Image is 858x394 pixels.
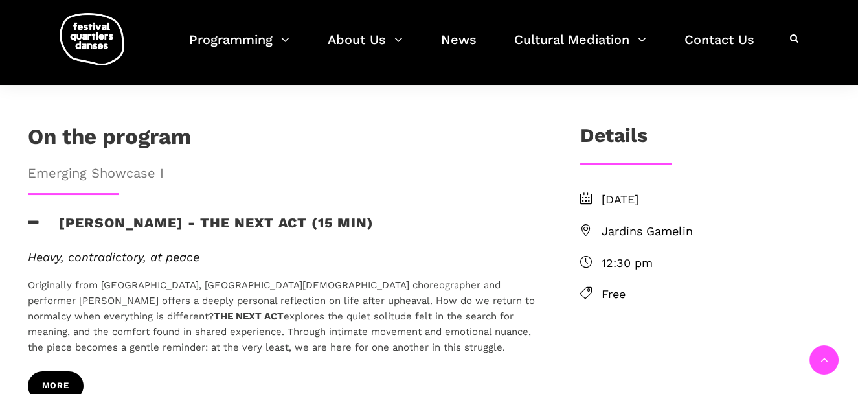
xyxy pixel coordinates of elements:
a: News [441,29,477,67]
img: logo-fqd-med [60,13,124,65]
span: Jardins Gamelin [602,222,831,241]
h1: On the program [28,124,191,156]
h3: [PERSON_NAME] - the next act (15 min) [28,214,374,247]
em: Heavy, contradictory, at peace [28,250,199,264]
span: more [42,379,69,393]
span: Free [602,285,831,304]
a: Contact Us [684,29,754,67]
a: Programming [189,29,289,67]
span: Originally from [GEOGRAPHIC_DATA], [GEOGRAPHIC_DATA][DEMOGRAPHIC_DATA] choreographer and performe... [28,279,535,353]
a: About Us [328,29,403,67]
span: 12:30 pm [602,254,831,273]
span: Emerging Showcase I [28,163,538,183]
strong: THE NEXT ACT [214,310,284,322]
h3: Details [580,124,648,156]
a: Cultural Mediation [514,29,646,67]
span: [DATE] [602,191,831,209]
